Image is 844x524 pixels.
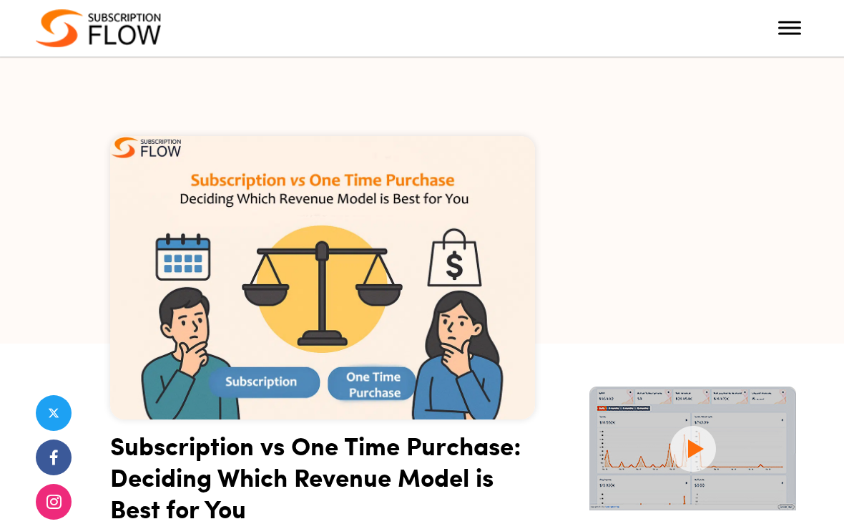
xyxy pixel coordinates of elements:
[589,387,796,510] img: intro video
[110,136,535,419] img: Subscription vs One Time Purchase
[36,9,161,47] img: Subscriptionflow
[795,475,830,510] iframe: Intercom live chat
[778,21,801,35] button: Toggle Menu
